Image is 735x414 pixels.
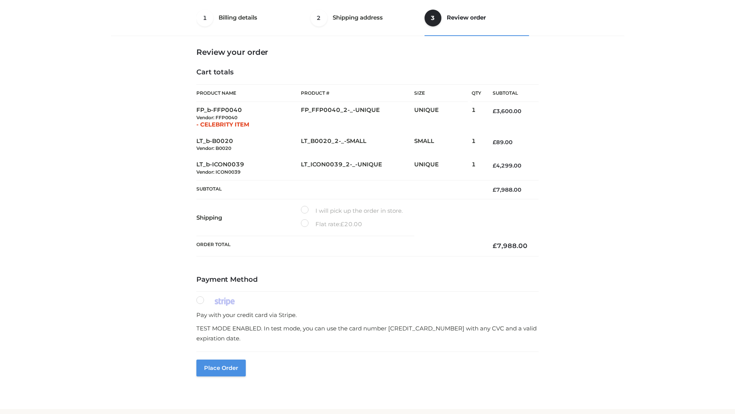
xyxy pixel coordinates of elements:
label: I will pick up the order in store. [301,206,403,216]
span: £ [493,186,496,193]
span: £ [493,162,496,169]
bdi: 7,988.00 [493,186,521,193]
td: LT_ICON0039_2-_-UNIQUE [301,156,414,180]
bdi: 3,600.00 [493,108,521,115]
label: Flat rate: [301,219,362,229]
td: 1 [472,156,481,180]
small: Vendor: B0020 [196,145,231,151]
span: £ [493,139,496,146]
span: - CELEBRITY ITEM [196,121,249,128]
th: Size [414,85,468,102]
th: Product Name [196,84,301,102]
button: Place order [196,360,246,376]
th: Subtotal [481,85,539,102]
th: Order Total [196,236,481,256]
td: 1 [472,133,481,157]
bdi: 7,988.00 [493,242,528,250]
small: Vendor: FFP0040 [196,115,237,120]
td: UNIQUE [414,102,472,133]
p: Pay with your credit card via Stripe. [196,310,539,320]
th: Shipping [196,199,301,236]
h4: Payment Method [196,276,539,284]
td: UNIQUE [414,156,472,180]
td: SMALL [414,133,472,157]
bdi: 89.00 [493,139,513,146]
td: 1 [472,102,481,133]
th: Subtotal [196,180,481,199]
td: LT_B0020_2-_-SMALL [301,133,414,157]
td: FP_b-FFP0040 [196,102,301,133]
bdi: 20.00 [340,220,362,228]
td: LT_b-ICON0039 [196,156,301,180]
span: £ [493,242,497,250]
bdi: 4,299.00 [493,162,521,169]
span: £ [340,220,344,228]
h4: Cart totals [196,68,539,77]
td: LT_b-B0020 [196,133,301,157]
th: Product # [301,84,414,102]
p: TEST MODE ENABLED. In test mode, you can use the card number [CREDIT_CARD_NUMBER] with any CVC an... [196,324,539,343]
th: Qty [472,84,481,102]
h3: Review your order [196,48,539,57]
small: Vendor: ICON0039 [196,169,240,175]
span: £ [493,108,496,115]
td: FP_FFP0040_2-_-UNIQUE [301,102,414,133]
